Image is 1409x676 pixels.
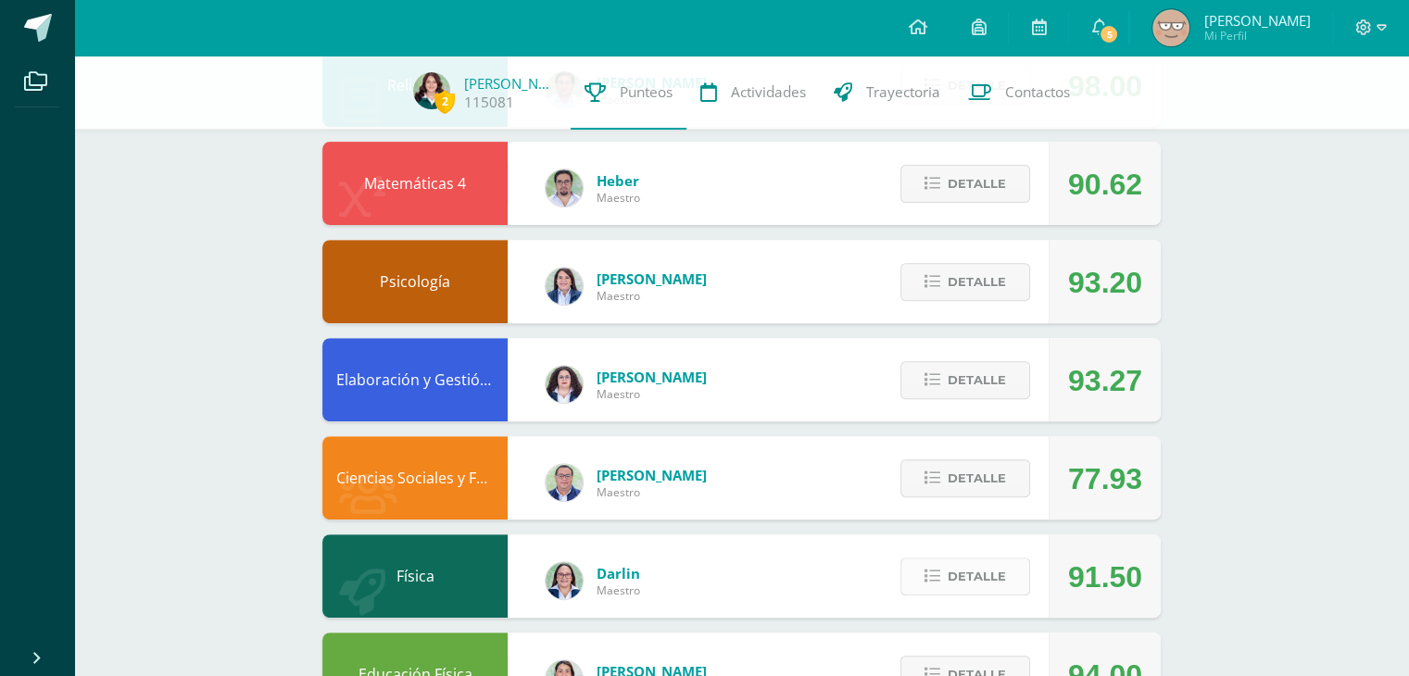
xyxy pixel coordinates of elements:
img: f838ef393e03f16fe2b12bbba3ee451b.png [413,72,450,109]
div: 93.27 [1068,339,1142,422]
span: Mi Perfil [1203,28,1310,44]
span: [PERSON_NAME] [597,368,707,386]
img: 00229b7027b55c487e096d516d4a36c4.png [546,169,583,207]
a: Contactos [954,56,1084,130]
div: Ciencias Sociales y Formación Ciudadana 4 [322,436,508,520]
button: Detalle [900,263,1030,301]
a: 115081 [464,93,514,112]
button: Detalle [900,361,1030,399]
span: Detalle [948,167,1006,201]
div: 91.50 [1068,535,1142,619]
span: 2 [434,90,455,113]
a: Trayectoria [820,56,954,130]
div: Elaboración y Gestión de Proyectos [322,338,508,421]
span: Punteos [620,82,673,102]
span: Contactos [1005,82,1070,102]
span: [PERSON_NAME] [1203,11,1310,30]
span: Maestro [597,386,707,402]
div: Matemáticas 4 [322,142,508,225]
img: c1c1b07ef08c5b34f56a5eb7b3c08b85.png [546,464,583,501]
span: Detalle [948,559,1006,594]
span: Maestro [597,484,707,500]
span: [PERSON_NAME] [597,269,707,288]
span: 5 [1099,24,1119,44]
a: Actividades [686,56,820,130]
a: Punteos [571,56,686,130]
img: 571966f00f586896050bf2f129d9ef0a.png [546,562,583,599]
span: Maestro [597,582,640,598]
button: Detalle [900,557,1030,595]
img: 1d0ca742f2febfec89986c8588b009e1.png [1152,9,1189,46]
span: Darlin [597,564,640,582]
a: [PERSON_NAME] [464,74,557,93]
span: [PERSON_NAME] [597,466,707,484]
div: 93.20 [1068,241,1142,324]
span: Detalle [948,363,1006,397]
span: Detalle [948,461,1006,495]
span: Heber [597,171,640,190]
div: 77.93 [1068,437,1142,520]
div: Física [322,534,508,618]
button: Detalle [900,459,1030,497]
img: 101204560ce1c1800cde82bcd5e5712f.png [546,268,583,305]
div: 90.62 [1068,143,1142,226]
span: Maestro [597,288,707,304]
span: Maestro [597,190,640,206]
button: Detalle [900,165,1030,203]
span: Trayectoria [866,82,940,102]
div: Psicología [322,240,508,323]
span: Actividades [731,82,806,102]
img: ba02aa29de7e60e5f6614f4096ff8928.png [546,366,583,403]
span: Detalle [948,265,1006,299]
